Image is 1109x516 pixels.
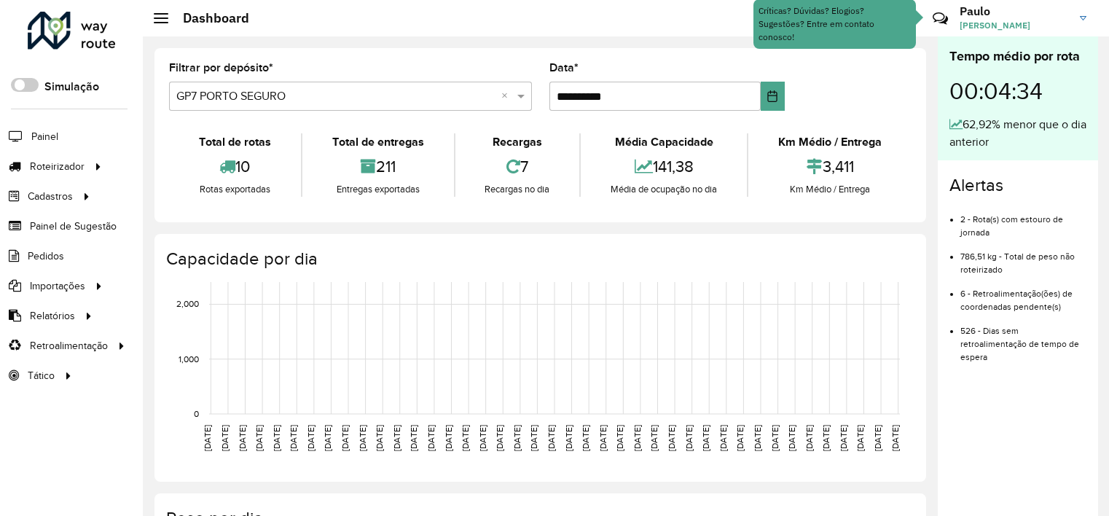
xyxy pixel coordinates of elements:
text: [DATE] [615,425,624,451]
div: Total de entregas [306,133,450,151]
h4: Alertas [949,175,1086,196]
span: Tático [28,368,55,383]
div: 141,38 [584,151,743,182]
text: [DATE] [873,425,882,451]
text: 2,000 [176,300,199,309]
text: 0 [194,409,199,418]
text: [DATE] [546,425,556,451]
span: Relatórios [30,308,75,324]
div: Rotas exportadas [173,182,297,197]
div: Recargas no dia [459,182,576,197]
span: Pedidos [28,249,64,264]
span: Painel de Sugestão [30,219,117,234]
label: Filtrar por depósito [169,59,273,77]
text: [DATE] [358,425,367,451]
span: Clear all [501,87,514,105]
text: [DATE] [323,425,332,451]
div: Km Médio / Entrega [752,133,908,151]
text: [DATE] [409,425,418,451]
li: 526 - Dias sem retroalimentação de tempo de espera [960,313,1086,364]
span: Retroalimentação [30,338,108,353]
div: 211 [306,151,450,182]
a: Contato Rápido [925,3,956,34]
text: [DATE] [529,425,538,451]
text: [DATE] [839,425,848,451]
div: Média Capacidade [584,133,743,151]
text: [DATE] [718,425,728,451]
text: [DATE] [289,425,298,451]
text: [DATE] [598,425,608,451]
text: [DATE] [804,425,814,451]
div: Tempo médio por rota [949,47,1086,66]
text: [DATE] [890,425,900,451]
text: [DATE] [581,425,590,451]
div: Total de rotas [173,133,297,151]
text: [DATE] [753,425,762,451]
div: 10 [173,151,297,182]
div: 62,92% menor que o dia anterior [949,116,1086,151]
text: [DATE] [512,425,522,451]
div: 00:04:34 [949,66,1086,116]
li: 2 - Rota(s) com estouro de jornada [960,202,1086,239]
text: [DATE] [770,425,780,451]
h3: Paulo [960,4,1069,18]
div: Entregas exportadas [306,182,450,197]
span: Importações [30,278,85,294]
text: [DATE] [649,425,659,451]
text: [DATE] [564,425,573,451]
div: Média de ocupação no dia [584,182,743,197]
text: [DATE] [667,425,676,451]
label: Simulação [44,78,99,95]
span: Cadastros [28,189,73,204]
text: [DATE] [855,425,865,451]
div: Km Médio / Entrega [752,182,908,197]
text: [DATE] [238,425,247,451]
label: Data [549,59,579,77]
text: [DATE] [478,425,487,451]
text: [DATE] [461,425,470,451]
text: [DATE] [684,425,694,451]
span: [PERSON_NAME] [960,19,1069,32]
li: 786,51 kg - Total de peso não roteirizado [960,239,1086,276]
h4: Capacidade por dia [166,249,912,270]
text: [DATE] [272,425,281,451]
text: [DATE] [787,425,796,451]
text: [DATE] [254,425,264,451]
text: [DATE] [220,425,230,451]
text: [DATE] [495,425,504,451]
text: [DATE] [821,425,831,451]
div: 7 [459,151,576,182]
text: [DATE] [340,425,350,451]
text: [DATE] [306,425,316,451]
span: Roteirizador [30,159,85,174]
text: [DATE] [203,425,212,451]
div: Recargas [459,133,576,151]
text: [DATE] [392,425,401,451]
text: [DATE] [735,425,745,451]
h2: Dashboard [168,10,249,26]
div: 3,411 [752,151,908,182]
text: [DATE] [701,425,710,451]
text: [DATE] [426,425,436,451]
text: [DATE] [375,425,384,451]
text: [DATE] [632,425,642,451]
li: 6 - Retroalimentação(ões) de coordenadas pendente(s) [960,276,1086,313]
text: [DATE] [444,425,453,451]
span: Painel [31,129,58,144]
button: Choose Date [761,82,785,111]
text: 1,000 [179,354,199,364]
